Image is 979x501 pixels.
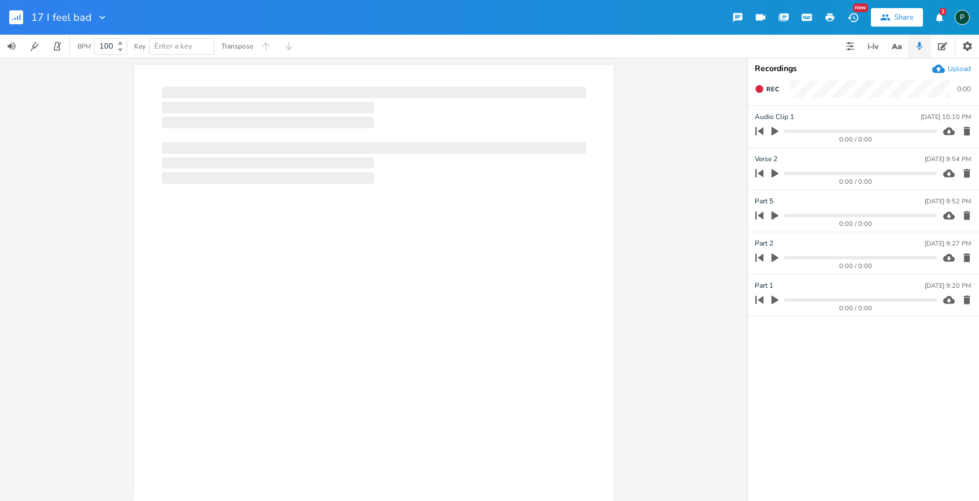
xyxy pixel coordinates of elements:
[755,196,773,207] span: Part 5
[775,263,937,269] div: 0:00 / 0:00
[928,7,951,28] button: 2
[925,156,971,162] div: [DATE] 9:54 PM
[755,65,972,73] div: Recordings
[755,238,773,249] span: Part 2
[221,43,253,50] div: Transpose
[775,179,937,185] div: 0:00 / 0:00
[31,12,92,23] span: 17 I feel bad
[925,283,971,289] div: [DATE] 9:20 PM
[154,41,192,51] span: Enter a key
[755,154,777,165] span: Verse 2
[755,112,794,123] span: Audio Clip 1
[957,86,971,92] div: 0:00
[775,221,937,227] div: 0:00 / 0:00
[925,198,971,205] div: [DATE] 9:52 PM
[955,10,970,25] div: Piepo
[134,43,146,50] div: Key
[750,80,784,98] button: Rec
[955,4,970,31] button: P
[948,64,971,73] div: Upload
[925,240,971,247] div: [DATE] 9:27 PM
[921,114,971,120] div: [DATE] 10:10 PM
[871,8,923,27] button: Share
[932,62,971,75] button: Upload
[841,7,865,28] button: New
[766,85,779,94] span: Rec
[755,280,773,291] span: Part 1
[775,136,937,143] div: 0:00 / 0:00
[77,43,91,50] div: BPM
[853,3,868,12] div: New
[894,12,914,23] div: Share
[940,8,946,15] div: 2
[775,305,937,311] div: 0:00 / 0:00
